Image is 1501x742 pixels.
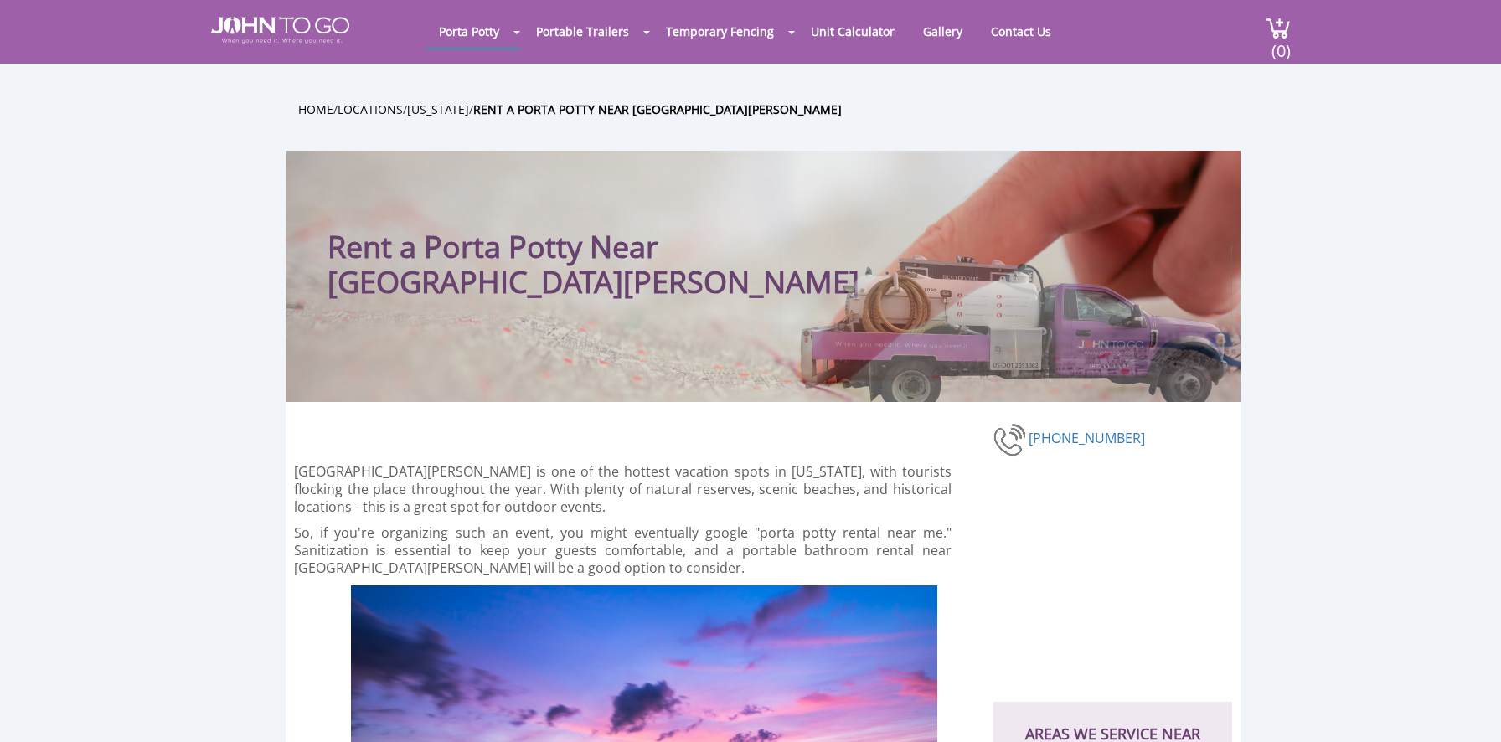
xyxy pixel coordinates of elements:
a: Home [298,101,333,117]
a: Locations [338,101,403,117]
span: (0) [1271,26,1291,62]
a: Porta Potty [426,15,512,48]
img: Truck [780,246,1232,402]
a: Rent a Porta Potty Near [GEOGRAPHIC_DATA][PERSON_NAME] [473,101,842,117]
p: [GEOGRAPHIC_DATA][PERSON_NAME] is one of the hottest vacation spots in [US_STATE], with tourists ... [294,463,952,516]
img: phone-number [993,421,1029,458]
a: Gallery [910,15,975,48]
a: Portable Trailers [524,15,642,48]
p: So, if you're organizing such an event, you might eventually google "porta potty rental near me."... [294,524,952,577]
a: [PHONE_NUMBER] [1029,429,1145,447]
ul: / / / [298,100,1253,119]
a: Temporary Fencing [653,15,787,48]
img: JOHN to go [211,17,349,44]
a: Contact Us [978,15,1064,48]
a: Unit Calculator [798,15,907,48]
h1: Rent a Porta Potty Near [GEOGRAPHIC_DATA][PERSON_NAME] [328,184,868,300]
img: cart a [1266,17,1291,39]
a: [US_STATE] [407,101,469,117]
